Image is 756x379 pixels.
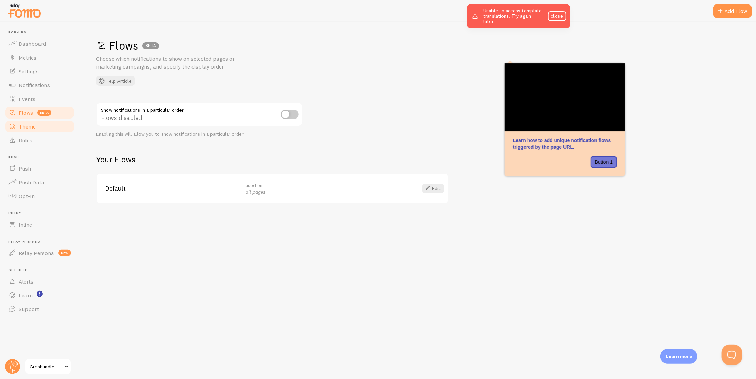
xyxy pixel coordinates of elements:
span: Theme [19,123,36,130]
div: Enabling this will allow you to show notifications in a particular order [96,131,303,137]
div: Unable to access template translations. Try again later. [467,4,570,28]
span: Learn [19,292,33,299]
span: Settings [19,68,39,75]
span: Relay Persona [8,240,75,244]
span: Support [19,306,39,313]
a: Push Data [4,175,75,189]
a: Theme [4,120,75,133]
div: Learn more [660,349,697,364]
a: Push [4,162,75,175]
span: used on [246,182,266,195]
a: Alerts [4,275,75,288]
span: Push [19,165,31,172]
span: Get Help [8,268,75,273]
a: Dashboard [4,37,75,51]
p: Choose which notifications to show on selected pages or marketing campaigns, and specify the disp... [96,55,261,71]
span: Events [19,95,35,102]
span: Rules [19,137,32,144]
a: Metrics [4,51,75,64]
span: Opt-In [19,193,35,199]
a: Notifications [4,78,75,92]
button: Button 1 [591,156,617,168]
span: Notifications [19,82,50,89]
svg: <p>Watch New Feature Tutorials!</p> [37,291,43,297]
div: Flows disabled [96,102,303,127]
a: Grosbundle [25,358,71,375]
img: fomo-relay-logo-orange.svg [7,2,42,19]
p: Learn how to add unique notification flows triggered by the page URL. [513,137,617,151]
em: all pages [246,189,266,195]
a: Opt-In [4,189,75,203]
a: Settings [4,64,75,78]
h1: Flows [96,39,735,53]
span: Inline [19,221,32,228]
span: Push Data [19,179,44,186]
a: Rules [4,133,75,147]
span: Grosbundle [30,362,62,371]
span: new [58,250,71,256]
a: Inline [4,218,75,232]
a: Flows beta [4,106,75,120]
div: BETA [142,42,159,49]
span: Alerts [19,278,33,285]
span: Metrics [19,54,37,61]
iframe: Help Scout Beacon - Open [722,345,742,365]
span: Flows [19,109,33,116]
button: Help Article [96,76,135,86]
span: Default [105,185,237,192]
a: Support [4,302,75,316]
span: Pop-ups [8,30,75,35]
a: Learn [4,288,75,302]
a: Edit [422,184,444,193]
span: Dashboard [19,40,46,47]
p: Learn more [666,353,692,360]
a: close [548,11,566,21]
span: Inline [8,211,75,216]
span: beta [37,110,51,116]
a: Events [4,92,75,106]
h2: Your Flows [96,154,449,165]
a: Relay Persona new [4,246,75,260]
span: Relay Persona [19,249,54,256]
span: Push [8,155,75,160]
